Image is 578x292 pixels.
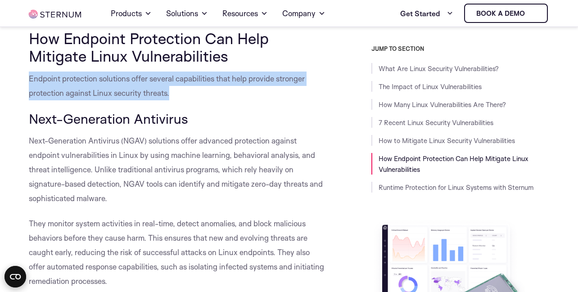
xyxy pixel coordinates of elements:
span: Next-Generation Antivirus (NGAV) solutions offer advanced protection against endpoint vulnerabili... [29,136,323,203]
span: How Endpoint Protection Can Help Mitigate Linux Vulnerabilities [29,29,269,65]
a: Products [111,1,152,26]
button: Open CMP widget [5,266,26,288]
h3: JUMP TO SECTION [371,45,549,52]
a: Get Started [400,4,453,22]
a: Resources [222,1,268,26]
a: How Endpoint Protection Can Help Mitigate Linux Vulnerabilities [379,154,528,174]
a: The Impact of Linux Vulnerabilities [379,82,482,91]
a: 7 Recent Linux Security Vulnerabilities [379,118,493,127]
a: How Many Linux Vulnerabilities Are There? [379,100,506,109]
a: Runtime Protection for Linux Systems with Sternum [379,183,533,192]
a: Solutions [166,1,208,26]
a: Book a demo [464,4,548,23]
img: sternum iot [29,10,81,18]
a: Company [282,1,325,26]
span: Next-Generation Antivirus [29,110,188,127]
a: What Are Linux Security Vulnerabilities? [379,64,499,73]
img: sternum iot [528,10,536,17]
span: Endpoint protection solutions offer several capabilities that help provide stronger protection ag... [29,74,305,98]
a: How to Mitigate Linux Security Vulnerabilities [379,136,515,145]
span: They monitor system activities in real-time, detect anomalies, and block malicious behaviors befo... [29,219,324,286]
